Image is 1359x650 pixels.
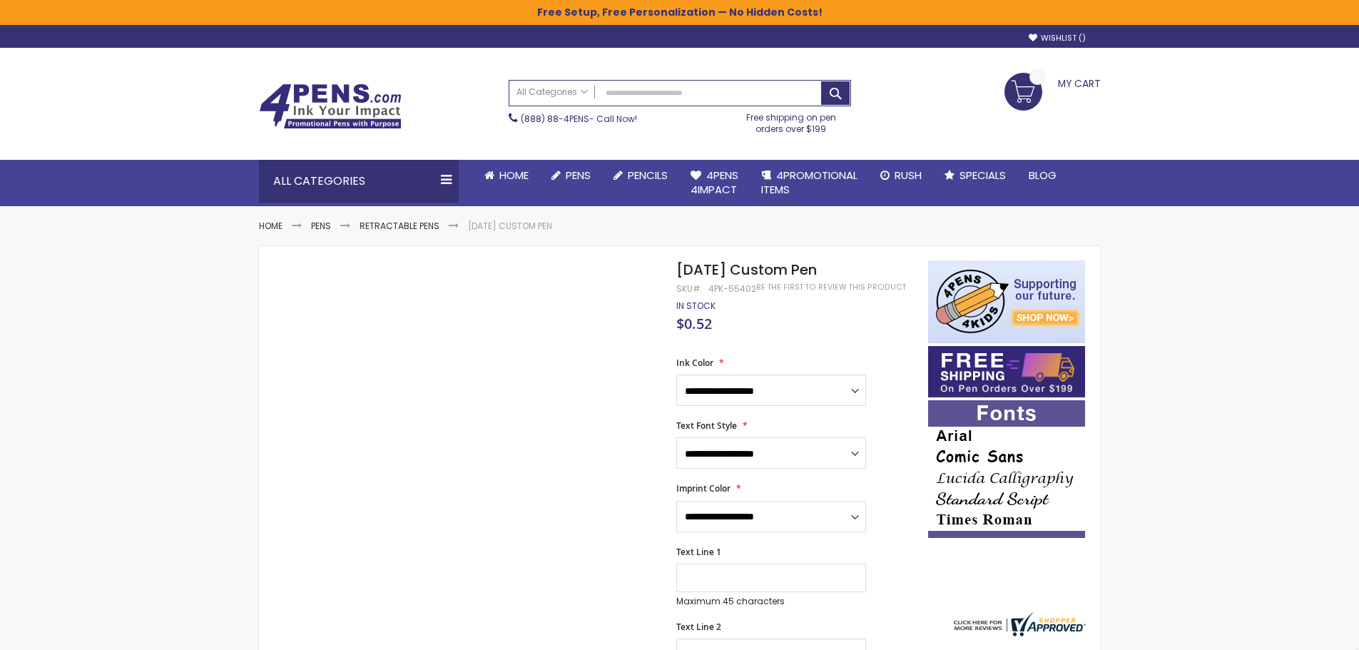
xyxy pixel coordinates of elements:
span: Text Font Style [676,420,737,432]
span: Text Line 2 [676,621,721,633]
img: font-personalization-examples [928,400,1085,538]
a: Blog [1017,160,1068,191]
li: [DATE] Custom Pen [468,220,552,232]
span: In stock [676,300,716,312]
a: 4Pens4impact [679,160,750,206]
img: Free shipping on orders over $199 [928,346,1085,397]
span: Pens [566,168,591,183]
img: 4Pens Custom Pens and Promotional Products [259,83,402,129]
span: 4PROMOTIONAL ITEMS [761,168,857,197]
div: Free shipping on pen orders over $199 [731,106,851,135]
span: Pencils [628,168,668,183]
div: 4pk-55402 [708,283,756,295]
p: Maximum 45 characters [676,596,866,607]
a: Pencils [602,160,679,191]
span: Rush [895,168,922,183]
a: 4PROMOTIONALITEMS [750,160,869,206]
span: 4Pens 4impact [691,168,738,197]
a: Pens [540,160,602,191]
span: $0.52 [676,314,712,333]
img: 4pens.com widget logo [950,612,1086,636]
a: Specials [933,160,1017,191]
strong: SKU [676,283,703,295]
span: Imprint Color [676,482,731,494]
a: (888) 88-4PENS [521,113,589,125]
a: Retractable Pens [360,220,439,232]
span: All Categories [516,86,588,98]
a: Rush [869,160,933,191]
a: All Categories [509,81,595,104]
a: Pens [311,220,331,232]
span: Blog [1029,168,1057,183]
a: Be the first to review this product [756,282,906,293]
span: Text Line 1 [676,546,721,558]
a: Home [259,220,283,232]
span: Specials [960,168,1006,183]
a: 4pens.com certificate URL [950,627,1086,639]
div: Availability [676,300,716,312]
img: 4pens 4 kids [928,260,1085,343]
span: Home [499,168,529,183]
a: Home [473,160,540,191]
a: Wishlist [1029,33,1086,44]
div: All Categories [259,160,459,203]
span: - Call Now! [521,113,637,125]
span: Ink Color [676,357,713,369]
span: [DATE] Custom Pen [676,260,817,280]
